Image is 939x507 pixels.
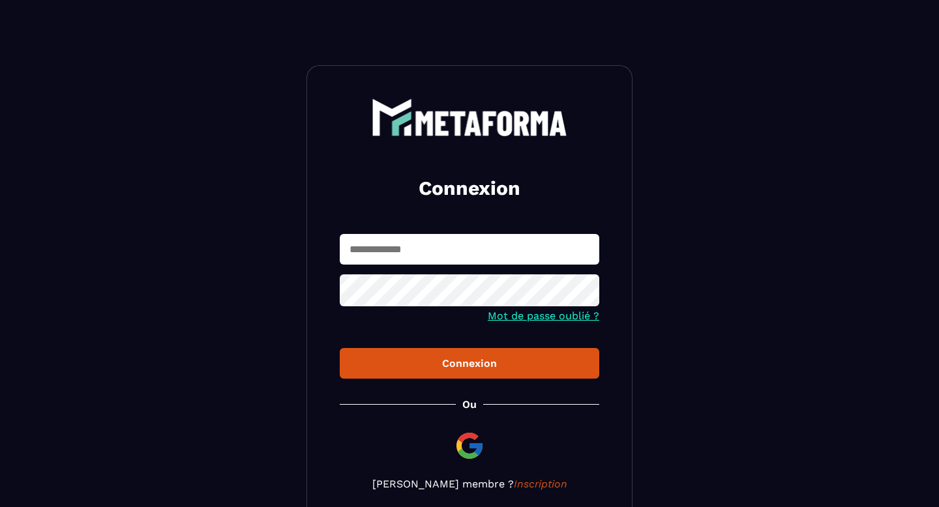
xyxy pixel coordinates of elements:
h2: Connexion [355,175,584,201]
img: google [454,430,485,461]
p: [PERSON_NAME] membre ? [340,478,599,490]
img: logo [372,98,567,136]
div: Connexion [350,357,589,369]
p: Ou [462,398,477,411]
button: Connexion [340,348,599,379]
a: Inscription [514,478,567,490]
a: logo [340,98,599,136]
a: Mot de passe oublié ? [488,310,599,322]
